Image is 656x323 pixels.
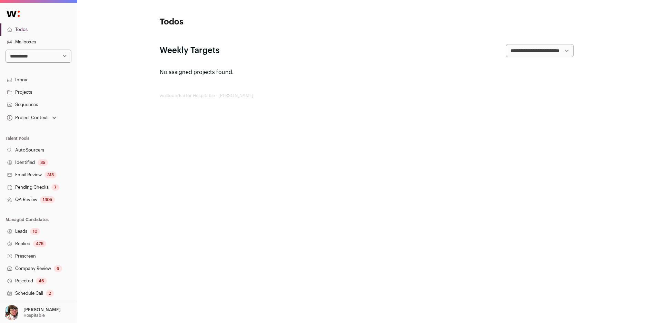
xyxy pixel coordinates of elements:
div: 1305 [40,196,55,203]
div: 46 [36,278,47,284]
div: 35 [38,159,48,166]
p: [PERSON_NAME] [23,307,61,313]
div: 10 [30,228,40,235]
img: 14759586-medium_jpg [4,305,19,320]
p: Hospitable [23,313,45,318]
button: Open dropdown [6,113,58,123]
img: Wellfound [3,7,23,21]
div: 2 [46,290,54,297]
div: 6 [54,265,62,272]
button: Open dropdown [3,305,62,320]
h1: Todos [160,17,298,28]
p: No assigned projects found. [160,68,574,76]
h2: Weekly Targets [160,45,220,56]
div: 475 [33,240,46,247]
div: 315 [44,171,57,178]
div: 7 [51,184,59,191]
div: Project Context [6,115,48,121]
footer: wellfound:ai for Hospitable - [PERSON_NAME] [160,93,574,98]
